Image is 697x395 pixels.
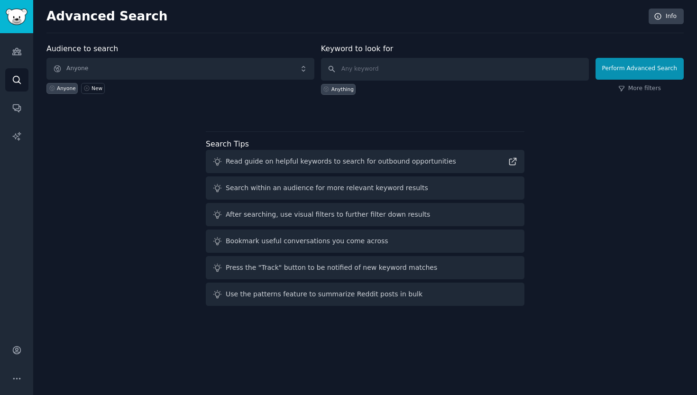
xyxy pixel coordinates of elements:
[618,84,661,93] a: More filters
[57,85,76,92] div: Anyone
[46,58,314,80] button: Anyone
[81,83,104,94] a: New
[331,86,354,92] div: Anything
[226,156,456,166] div: Read guide on helpful keywords to search for outbound opportunities
[92,85,102,92] div: New
[226,289,422,299] div: Use the patterns feature to summarize Reddit posts in bulk
[226,263,437,273] div: Press the "Track" button to be notified of new keyword matches
[321,44,394,53] label: Keyword to look for
[596,58,684,80] button: Perform Advanced Search
[206,139,249,148] label: Search Tips
[321,58,589,81] input: Any keyword
[6,9,28,25] img: GummySearch logo
[46,9,643,24] h2: Advanced Search
[46,44,118,53] label: Audience to search
[226,210,430,220] div: After searching, use visual filters to further filter down results
[226,183,428,193] div: Search within an audience for more relevant keyword results
[226,236,388,246] div: Bookmark useful conversations you come across
[649,9,684,25] a: Info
